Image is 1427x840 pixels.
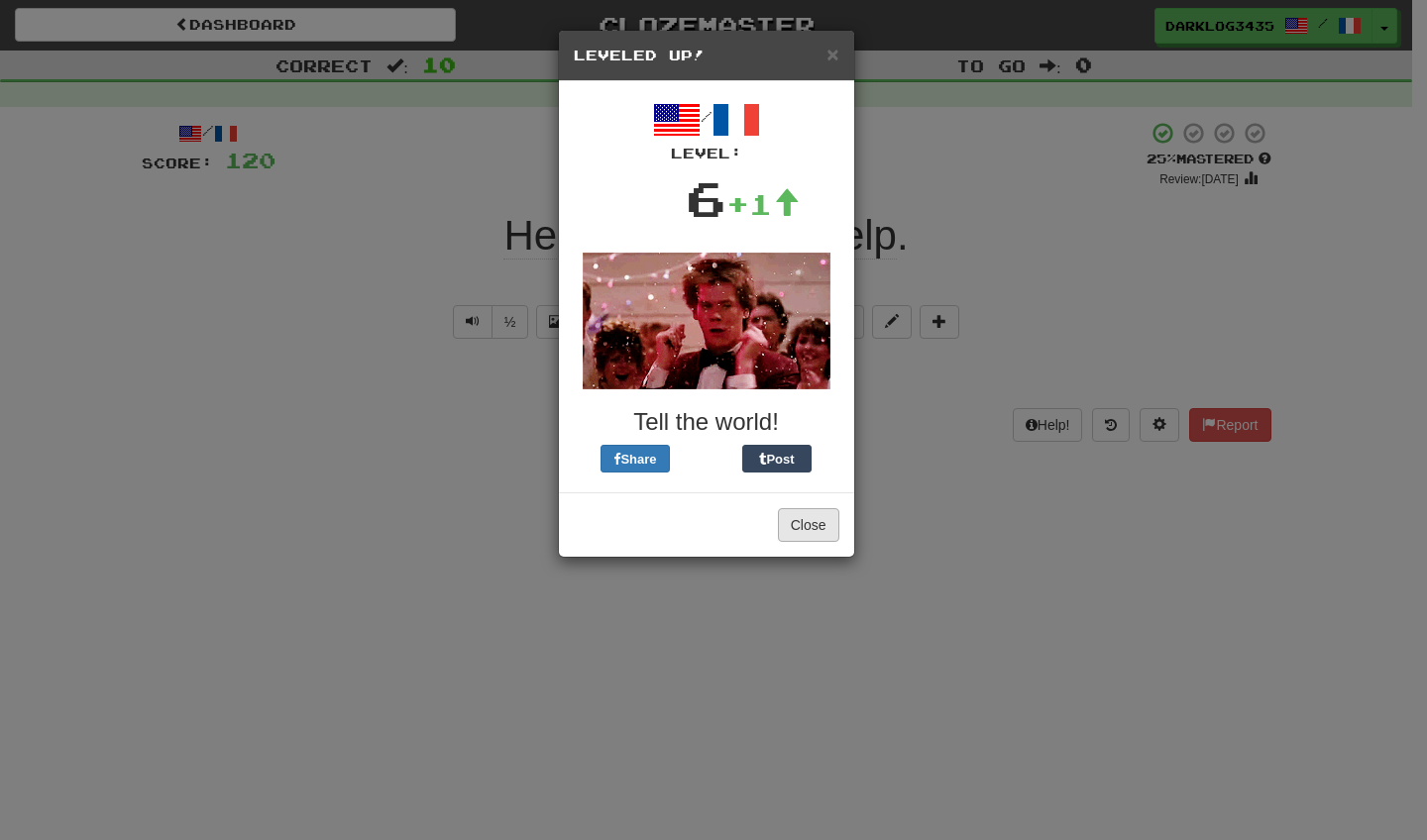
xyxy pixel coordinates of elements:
div: +1 [726,184,800,224]
span: × [826,43,838,65]
img: kevin-bacon-45c228efc3db0f333faed3a78f19b6d7c867765aaadacaa7c55ae667c030a76f.gif [583,253,830,389]
div: 6 [686,163,726,233]
div: Level: [574,144,839,163]
iframe: X Post Button [670,445,742,472]
h3: Tell the world! [574,409,839,435]
button: Share [601,445,670,472]
div: / [574,96,839,163]
button: Close [826,44,838,64]
button: Post [742,445,812,472]
button: Close [778,508,839,542]
h5: Leveled Up! [574,46,839,65]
